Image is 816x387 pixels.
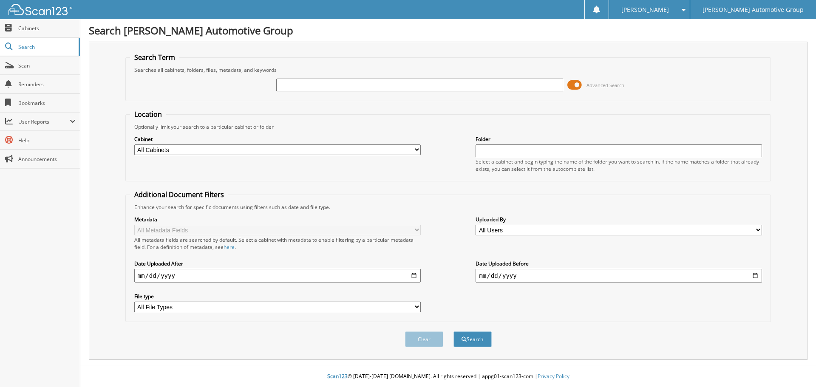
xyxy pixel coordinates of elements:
span: Scan [18,62,76,69]
span: Advanced Search [586,82,624,88]
span: Cabinets [18,25,76,32]
input: end [476,269,762,282]
div: © [DATE]-[DATE] [DOMAIN_NAME]. All rights reserved | appg01-scan123-com | [80,366,816,387]
span: Reminders [18,81,76,88]
label: Metadata [134,216,421,223]
span: Bookmarks [18,99,76,107]
a: Privacy Policy [538,373,569,380]
div: Enhance your search for specific documents using filters such as date and file type. [130,203,767,211]
span: Scan123 [327,373,348,380]
span: [PERSON_NAME] [621,7,669,12]
span: Search [18,43,74,51]
img: scan123-logo-white.svg [8,4,72,15]
label: File type [134,293,421,300]
label: Cabinet [134,136,421,143]
label: Date Uploaded After [134,260,421,267]
h1: Search [PERSON_NAME] Automotive Group [89,23,807,37]
label: Folder [476,136,762,143]
div: Select a cabinet and begin typing the name of the folder you want to search in. If the name match... [476,158,762,172]
button: Search [453,331,492,347]
button: Clear [405,331,443,347]
span: Help [18,137,76,144]
div: Optionally limit your search to a particular cabinet or folder [130,123,767,130]
legend: Additional Document Filters [130,190,228,199]
label: Date Uploaded Before [476,260,762,267]
div: All metadata fields are searched by default. Select a cabinet with metadata to enable filtering b... [134,236,421,251]
div: Searches all cabinets, folders, files, metadata, and keywords [130,66,767,73]
legend: Location [130,110,166,119]
label: Uploaded By [476,216,762,223]
input: start [134,269,421,282]
span: [PERSON_NAME] Automotive Group [703,7,804,12]
span: Announcements [18,155,76,163]
span: User Reports [18,118,70,125]
legend: Search Term [130,53,179,62]
a: here [224,243,235,251]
